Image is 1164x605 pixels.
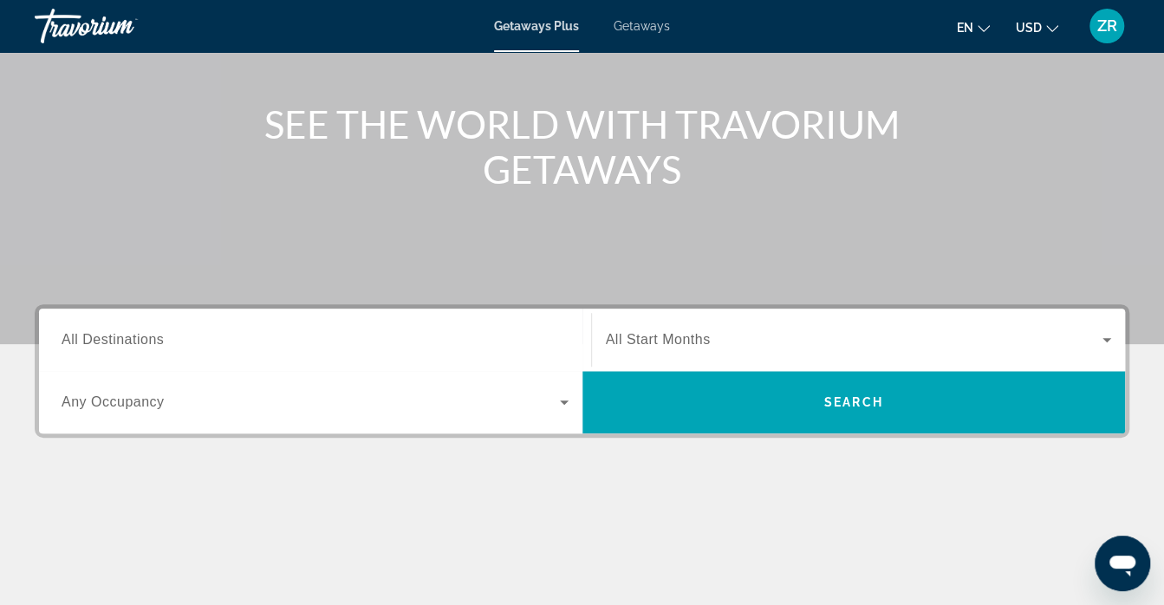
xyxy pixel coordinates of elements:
span: ZR [1097,17,1117,35]
span: Any Occupancy [62,394,165,409]
button: User Menu [1084,8,1129,44]
button: Search [582,371,1126,433]
span: All Destinations [62,332,164,347]
span: en [957,21,973,35]
span: Search [824,395,883,409]
span: All Start Months [606,332,711,347]
div: Search widget [39,309,1125,433]
a: Getaways [614,19,670,33]
a: Getaways Plus [494,19,579,33]
button: Change currency [1016,15,1058,40]
button: Change language [957,15,990,40]
a: Travorium [35,3,208,49]
span: USD [1016,21,1042,35]
iframe: Button to launch messaging window [1095,536,1150,591]
h1: SEE THE WORLD WITH TRAVORIUM GETAWAYS [257,101,907,192]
